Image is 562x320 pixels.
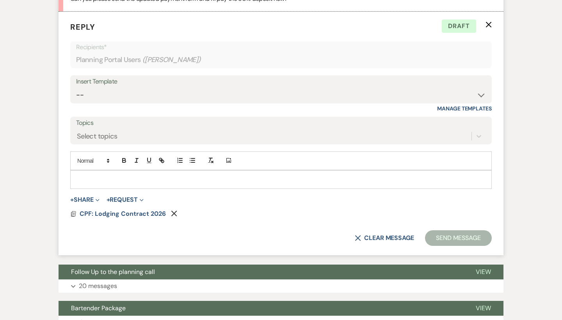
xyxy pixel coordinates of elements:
button: 20 messages [59,279,503,293]
button: View [463,265,503,279]
button: View [463,301,503,316]
label: Topics [76,117,486,129]
button: Follow Up to the planning call [59,265,463,279]
button: CPF: Lodging Contract 2026 [80,209,168,219]
span: Draft [442,20,476,33]
p: Recipients* [76,42,486,52]
span: CPF: Lodging Contract 2026 [80,210,166,218]
button: Bartender Package [59,301,463,316]
span: Bartender Package [71,304,126,312]
button: Request [107,197,144,203]
button: Clear message [355,235,414,241]
span: View [476,268,491,276]
span: View [476,304,491,312]
button: Send Message [425,230,492,246]
button: Share [70,197,100,203]
span: + [70,197,74,203]
div: Planning Portal Users [76,52,486,68]
span: + [107,197,110,203]
div: Insert Template [76,76,486,87]
p: 20 messages [79,281,117,291]
div: Select topics [77,131,117,141]
span: ( [PERSON_NAME] ) [142,55,201,65]
span: Reply [70,22,95,32]
a: Manage Templates [437,105,492,112]
span: Follow Up to the planning call [71,268,155,276]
